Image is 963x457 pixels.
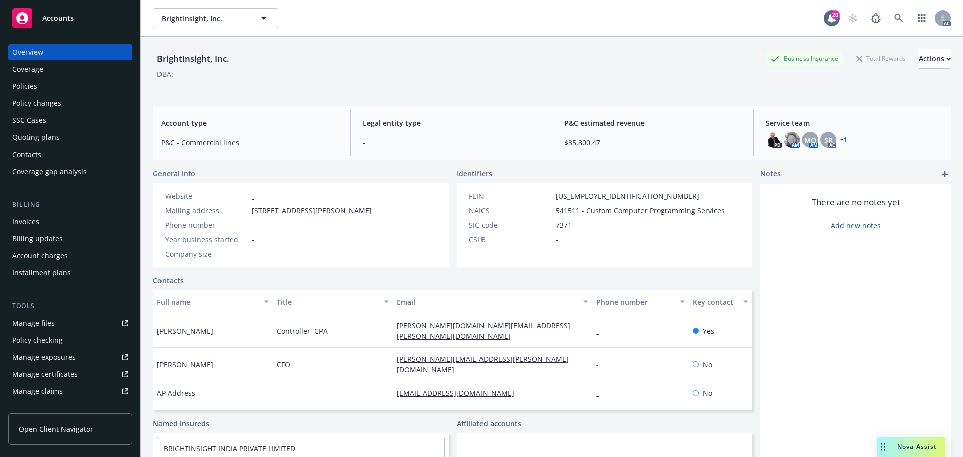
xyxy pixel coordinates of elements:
[12,146,41,163] div: Contacts
[877,437,945,457] button: Nova Assist
[469,205,552,216] div: NAICS
[252,249,254,259] span: -
[12,129,60,145] div: Quoting plans
[8,78,132,94] a: Policies
[12,61,43,77] div: Coverage
[766,52,843,65] div: Business Insurance
[784,132,800,148] img: photo
[939,168,951,180] a: add
[153,418,209,429] a: Named insureds
[252,191,254,201] a: -
[157,359,213,370] span: [PERSON_NAME]
[457,418,521,429] a: Affiliated accounts
[812,196,900,208] span: There are no notes yet
[8,383,132,399] a: Manage claims
[8,112,132,128] a: SSC Cases
[703,388,712,398] span: No
[469,191,552,201] div: FEIN
[8,301,132,311] div: Tools
[12,366,78,382] div: Manage certificates
[556,205,725,216] span: 541511 - Custom Computer Programming Services
[919,49,951,69] button: Actions
[556,220,572,230] span: 7371
[866,8,886,28] a: Report a Bug
[843,8,863,28] a: Start snowing
[8,4,132,32] a: Accounts
[165,220,248,230] div: Phone number
[469,220,552,230] div: SIC code
[12,214,39,230] div: Invoices
[153,8,278,28] button: BrightInsight, Inc.
[12,231,63,247] div: Billing updates
[8,349,132,365] a: Manage exposures
[12,265,71,281] div: Installment plans
[164,444,295,453] a: BRIGHTINSIGHT INDIA PRIVATE LIMITED
[277,359,290,370] span: CFO
[165,249,248,259] div: Company size
[8,200,132,210] div: Billing
[153,275,184,286] a: Contacts
[12,315,55,331] div: Manage files
[252,205,372,216] span: [STREET_ADDRESS][PERSON_NAME]
[273,290,393,314] button: Title
[157,326,213,336] span: [PERSON_NAME]
[840,137,847,143] a: +1
[8,248,132,264] a: Account charges
[153,52,233,65] div: BrightInsight, Inc.
[766,132,782,148] img: photo
[556,234,558,245] span: -
[161,137,338,148] span: P&C - Commercial lines
[8,231,132,247] a: Billing updates
[889,8,909,28] a: Search
[8,265,132,281] a: Installment plans
[165,191,248,201] div: Website
[397,297,577,308] div: Email
[161,118,338,128] span: Account type
[8,61,132,77] a: Coverage
[851,52,911,65] div: Total Rewards
[8,214,132,230] a: Invoices
[12,400,59,416] div: Manage BORs
[8,95,132,111] a: Policy changes
[564,137,741,148] span: $35,800.47
[596,388,607,398] a: -
[363,118,540,128] span: Legal entity type
[19,424,93,434] span: Open Client Navigator
[8,129,132,145] a: Quoting plans
[153,168,195,179] span: General info
[12,95,61,111] div: Policy changes
[165,205,248,216] div: Mailing address
[596,297,673,308] div: Phone number
[897,442,937,451] span: Nova Assist
[469,234,552,245] div: CSLB
[165,234,248,245] div: Year business started
[277,326,328,336] span: Controller, CPA
[252,220,254,230] span: -
[153,290,273,314] button: Full name
[157,388,195,398] span: AP Address
[12,44,43,60] div: Overview
[8,400,132,416] a: Manage BORs
[363,137,540,148] span: -
[157,297,258,308] div: Full name
[397,321,570,341] a: [PERSON_NAME][DOMAIN_NAME][EMAIL_ADDRESS][PERSON_NAME][DOMAIN_NAME]
[556,191,699,201] span: [US_EMPLOYER_IDENTIFICATION_NUMBER]
[42,14,74,22] span: Accounts
[12,112,46,128] div: SSC Cases
[824,135,833,145] span: SR
[393,290,592,314] button: Email
[12,248,68,264] div: Account charges
[831,220,881,231] a: Add new notes
[8,164,132,180] a: Coverage gap analysis
[596,360,607,369] a: -
[397,354,569,374] a: [PERSON_NAME][EMAIL_ADDRESS][PERSON_NAME][DOMAIN_NAME]
[457,168,492,179] span: Identifiers
[804,135,816,145] span: MQ
[277,297,378,308] div: Title
[912,8,932,28] a: Switch app
[12,383,63,399] div: Manage claims
[8,366,132,382] a: Manage certificates
[693,297,737,308] div: Key contact
[162,13,248,24] span: BrightInsight, Inc.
